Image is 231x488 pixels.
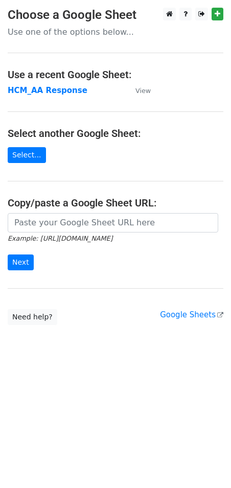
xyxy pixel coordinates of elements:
[160,310,223,319] a: Google Sheets
[8,235,112,242] small: Example: [URL][DOMAIN_NAME]
[8,68,223,81] h4: Use a recent Google Sheet:
[8,213,218,233] input: Paste your Google Sheet URL here
[8,27,223,37] p: Use one of the options below...
[8,8,223,22] h3: Choose a Google Sheet
[8,127,223,140] h4: Select another Google Sheet:
[8,86,87,95] a: HCM_AA Response
[8,147,46,163] a: Select...
[8,254,34,270] input: Next
[125,86,151,95] a: View
[8,309,57,325] a: Need help?
[135,87,151,95] small: View
[8,197,223,209] h4: Copy/paste a Google Sheet URL:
